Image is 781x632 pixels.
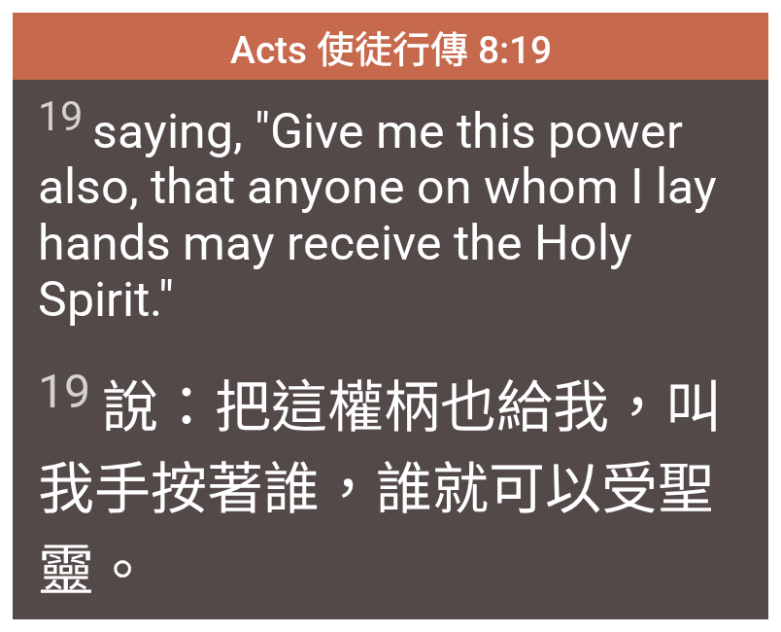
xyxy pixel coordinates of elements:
[38,374,722,604] wg1325: 我，叫
[38,374,722,604] wg3004: ：把這
[230,19,552,74] span: Acts 使徒行傳 8:19
[94,538,151,604] wg4151: 。
[38,92,743,329] span: saying, "Give me this power also, that anyone on whom I lay hands may receive the Holy Spirit."
[38,456,714,604] wg2443: 我手
[38,538,151,604] wg40: 靈
[38,374,722,604] wg2504: 給
[38,364,90,419] sup: 19
[38,374,722,604] wg5026: 權柄
[38,374,722,604] wg1849: 也
[38,92,83,140] sup: 19
[38,456,714,604] wg5495: 按
[38,456,714,604] wg1437: ，誰就可以受
[38,456,714,604] wg2007: 著誰
[38,362,743,607] span: 說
